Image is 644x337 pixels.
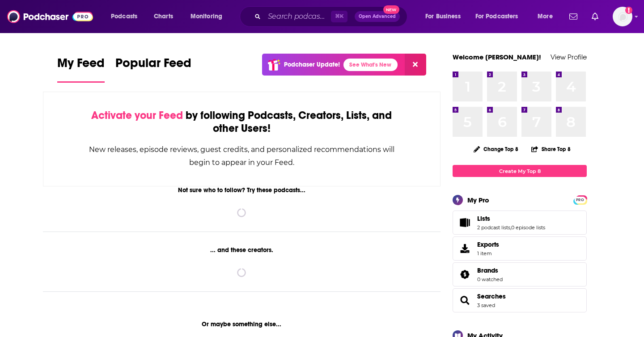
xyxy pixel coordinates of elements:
[613,7,632,26] img: User Profile
[575,197,585,203] span: PRO
[625,7,632,14] svg: Add a profile image
[419,9,472,24] button: open menu
[456,268,474,281] a: Brands
[57,55,105,83] a: My Feed
[264,9,331,24] input: Search podcasts, credits, & more...
[575,196,585,203] a: PRO
[477,266,498,274] span: Brands
[531,140,571,158] button: Share Top 8
[613,7,632,26] span: Logged in as Marketing09
[538,10,553,23] span: More
[453,211,587,235] span: Lists
[475,10,518,23] span: For Podcasters
[470,9,531,24] button: open menu
[456,294,474,307] a: Searches
[343,59,398,71] a: See What's New
[467,196,489,204] div: My Pro
[477,302,495,308] a: 3 saved
[510,224,511,231] span: ,
[456,216,474,229] a: Lists
[511,224,545,231] a: 0 episode lists
[43,186,441,194] div: Not sure who to follow? Try these podcasts...
[477,266,503,274] a: Brands
[425,10,461,23] span: For Business
[148,9,178,24] a: Charts
[191,10,222,23] span: Monitoring
[456,242,474,255] span: Exports
[331,11,347,22] span: ⌘ K
[88,109,395,135] div: by following Podcasts, Creators, Lists, and other Users!
[531,9,564,24] button: open menu
[184,9,234,24] button: open menu
[453,288,587,312] span: Searches
[588,9,602,24] a: Show notifications dropdown
[57,55,105,76] span: My Feed
[453,53,541,61] a: Welcome [PERSON_NAME]!
[477,240,499,249] span: Exports
[551,53,587,61] a: View Profile
[383,5,399,14] span: New
[91,109,183,122] span: Activate your Feed
[115,55,191,76] span: Popular Feed
[43,320,441,328] div: Or maybe something else...
[477,276,503,282] a: 0 watched
[566,9,581,24] a: Show notifications dropdown
[115,55,191,83] a: Popular Feed
[248,6,416,27] div: Search podcasts, credits, & more...
[477,215,490,223] span: Lists
[111,10,137,23] span: Podcasts
[105,9,149,24] button: open menu
[154,10,173,23] span: Charts
[88,143,395,169] div: New releases, episode reviews, guest credits, and personalized recommendations will begin to appe...
[468,143,524,155] button: Change Top 8
[453,262,587,286] span: Brands
[477,292,506,300] a: Searches
[359,14,396,19] span: Open Advanced
[7,8,93,25] img: Podchaser - Follow, Share and Rate Podcasts
[284,61,340,68] p: Podchaser Update!
[477,224,510,231] a: 2 podcast lists
[613,7,632,26] button: Show profile menu
[477,215,545,223] a: Lists
[477,250,499,257] span: 1 item
[43,246,441,254] div: ... and these creators.
[453,236,587,261] a: Exports
[453,165,587,177] a: Create My Top 8
[355,11,400,22] button: Open AdvancedNew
